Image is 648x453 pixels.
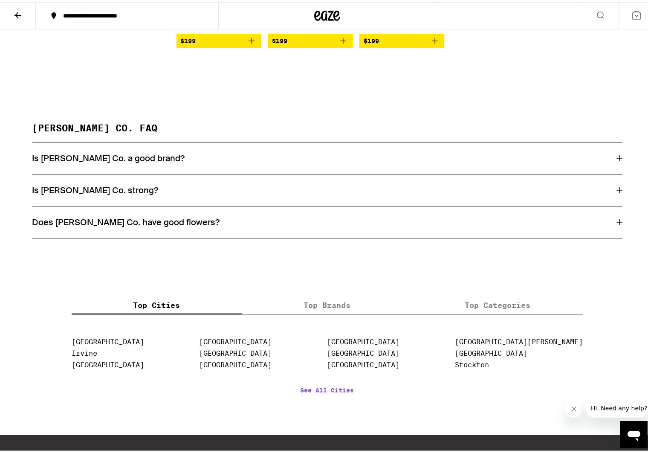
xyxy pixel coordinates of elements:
[364,35,379,42] span: $199
[301,385,354,416] a: See All Cities
[359,32,444,46] button: Add to bag
[242,294,413,312] label: Top Brands
[181,35,196,42] span: $199
[455,347,527,355] a: [GEOGRAPHIC_DATA]
[586,397,648,415] iframe: Message from company
[327,359,399,367] a: [GEOGRAPHIC_DATA]
[32,183,159,194] h3: Is [PERSON_NAME] Co. strong?
[268,32,353,46] button: Add to bag
[200,336,272,344] a: [GEOGRAPHIC_DATA]
[72,294,242,312] label: Top Cities
[72,294,583,313] div: tabs
[272,35,287,42] span: $199
[32,215,220,226] h3: Does [PERSON_NAME] Co. have good flowers?
[412,294,583,312] label: Top Categories
[327,347,399,355] a: [GEOGRAPHIC_DATA]
[455,336,583,344] a: [GEOGRAPHIC_DATA][PERSON_NAME]
[72,347,97,355] a: Irvine
[72,336,144,344] a: [GEOGRAPHIC_DATA]
[327,336,399,344] a: [GEOGRAPHIC_DATA]
[32,151,185,162] h3: Is [PERSON_NAME] Co. a good brand?
[32,122,622,140] h2: [PERSON_NAME] CO. FAQ
[620,419,648,446] iframe: Button to launch messaging window
[565,398,582,415] iframe: Close message
[455,359,489,367] a: Stockton
[200,347,272,355] a: [GEOGRAPHIC_DATA]
[176,32,261,46] button: Add to bag
[200,359,272,367] a: [GEOGRAPHIC_DATA]
[72,359,144,367] a: [GEOGRAPHIC_DATA]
